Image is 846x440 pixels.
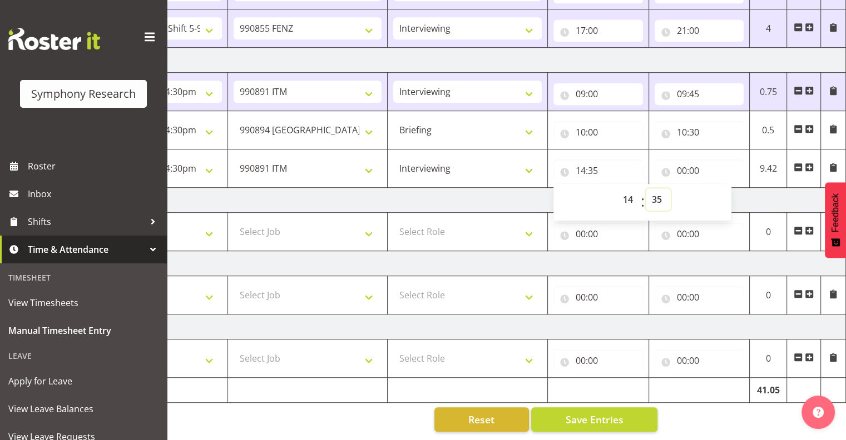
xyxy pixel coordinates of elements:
[750,213,787,251] td: 0
[553,286,643,308] input: Click to select...
[3,344,164,367] div: Leave
[750,339,787,378] td: 0
[655,286,744,308] input: Click to select...
[655,19,744,42] input: Click to select...
[750,111,787,149] td: 0.5
[8,401,159,417] span: View Leave Balances
[641,188,645,216] span: :
[830,193,840,232] span: Feedback
[434,407,529,432] button: Reset
[565,412,623,427] span: Save Entries
[553,349,643,372] input: Click to select...
[553,83,643,105] input: Click to select...
[655,159,744,182] input: Click to select...
[68,314,846,339] td: [DATE]
[68,48,846,73] td: [DATE]
[8,373,159,389] span: Apply for Leave
[28,158,161,174] span: Roster
[813,407,824,418] img: help-xxl-2.png
[655,121,744,143] input: Click to select...
[531,407,657,432] button: Save Entries
[3,289,164,317] a: View Timesheets
[8,294,159,311] span: View Timesheets
[28,213,145,230] span: Shifts
[553,121,643,143] input: Click to select...
[750,9,787,48] td: 4
[655,349,744,372] input: Click to select...
[553,19,643,42] input: Click to select...
[750,73,787,111] td: 0.75
[655,83,744,105] input: Click to select...
[68,251,846,276] td: [DATE]
[8,322,159,339] span: Manual Timesheet Entry
[3,317,164,344] a: Manual Timesheet Entry
[655,223,744,245] input: Click to select...
[3,367,164,395] a: Apply for Leave
[3,266,164,289] div: Timesheet
[825,182,846,258] button: Feedback - Show survey
[31,86,136,102] div: Symphony Research
[68,188,846,213] td: [DATE]
[750,149,787,188] td: 9.42
[553,159,643,182] input: Click to select...
[8,28,100,50] img: Rosterit website logo
[3,395,164,423] a: View Leave Balances
[553,223,643,245] input: Click to select...
[468,412,494,427] span: Reset
[28,241,145,258] span: Time & Attendance
[750,378,787,403] td: 41.05
[28,186,161,202] span: Inbox
[750,276,787,314] td: 0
